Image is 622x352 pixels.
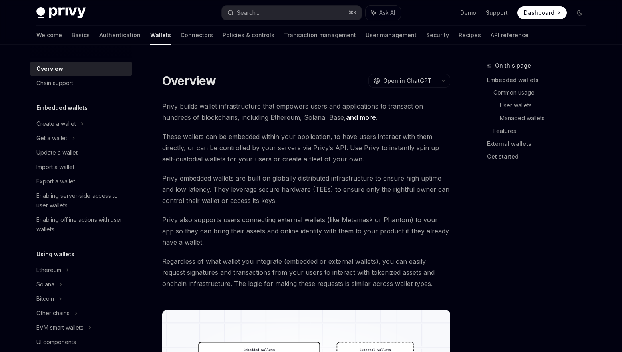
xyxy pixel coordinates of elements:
[36,308,70,318] div: Other chains
[366,26,417,45] a: User management
[162,74,216,88] h1: Overview
[366,6,401,20] button: Ask AI
[30,145,132,160] a: Update a wallet
[487,137,592,150] a: External wallets
[36,7,86,18] img: dark logo
[495,61,531,70] span: On this page
[30,62,132,76] a: Overview
[162,256,450,289] span: Regardless of what wallet you integrate (embedded or external wallets), you can easily request si...
[36,162,74,172] div: Import a wallet
[36,26,62,45] a: Welcome
[36,215,127,234] div: Enabling offline actions with user wallets
[459,26,481,45] a: Recipes
[491,26,529,45] a: API reference
[222,6,362,20] button: Search...⌘K
[368,74,437,88] button: Open in ChatGPT
[181,26,213,45] a: Connectors
[162,131,450,165] span: These wallets can be embedded within your application, to have users interact with them directly,...
[426,26,449,45] a: Security
[379,9,395,17] span: Ask AI
[36,148,78,157] div: Update a wallet
[162,214,450,248] span: Privy also supports users connecting external wallets (like Metamask or Phantom) to your app so t...
[284,26,356,45] a: Transaction management
[36,78,73,88] div: Chain support
[162,173,450,206] span: Privy embedded wallets are built on globally distributed infrastructure to ensure high uptime and...
[573,6,586,19] button: Toggle dark mode
[72,26,90,45] a: Basics
[36,191,127,210] div: Enabling server-side access to user wallets
[30,174,132,189] a: Export a wallet
[223,26,274,45] a: Policies & controls
[348,10,357,16] span: ⌘ K
[500,112,592,125] a: Managed wallets
[486,9,508,17] a: Support
[36,280,54,289] div: Solana
[30,189,132,213] a: Enabling server-side access to user wallets
[150,26,171,45] a: Wallets
[517,6,567,19] a: Dashboard
[36,337,76,347] div: UI components
[36,177,75,186] div: Export a wallet
[36,103,88,113] h5: Embedded wallets
[493,86,592,99] a: Common usage
[383,77,432,85] span: Open in ChatGPT
[346,113,376,122] a: and more
[30,335,132,349] a: UI components
[99,26,141,45] a: Authentication
[36,133,67,143] div: Get a wallet
[30,213,132,237] a: Enabling offline actions with user wallets
[36,265,61,275] div: Ethereum
[36,249,74,259] h5: Using wallets
[36,119,76,129] div: Create a wallet
[500,99,592,112] a: User wallets
[30,76,132,90] a: Chain support
[36,323,83,332] div: EVM smart wallets
[36,64,63,74] div: Overview
[487,74,592,86] a: Embedded wallets
[493,125,592,137] a: Features
[237,8,259,18] div: Search...
[460,9,476,17] a: Demo
[524,9,554,17] span: Dashboard
[36,294,54,304] div: Bitcoin
[162,101,450,123] span: Privy builds wallet infrastructure that empowers users and applications to transact on hundreds o...
[30,160,132,174] a: Import a wallet
[487,150,592,163] a: Get started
